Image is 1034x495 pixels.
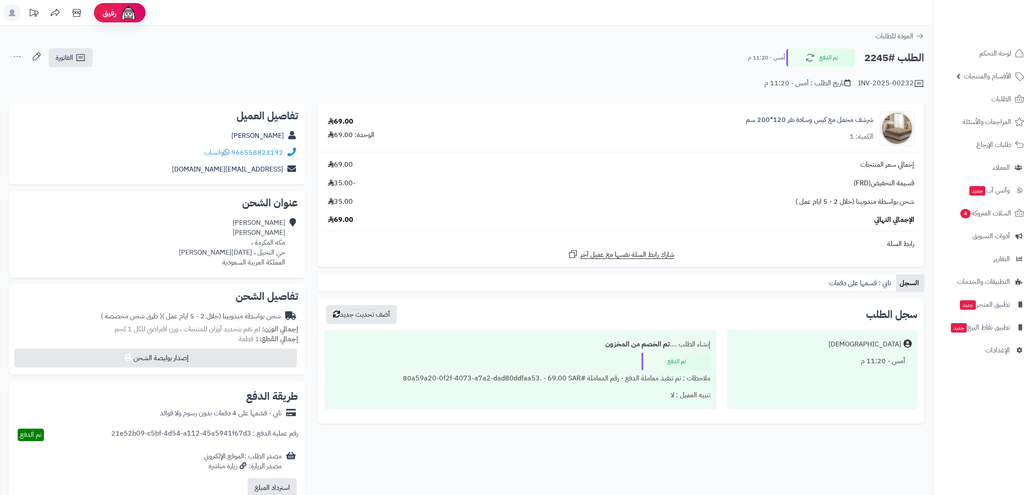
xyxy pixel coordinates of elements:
div: [PERSON_NAME] [PERSON_NAME] مكه المكرمة ، حي النخيل ، [DATE][PERSON_NAME] المملكة العربية السعودية [179,218,285,267]
div: تنبيه العميل : لا [330,387,710,404]
a: [PERSON_NAME] [231,131,284,141]
button: إصدار بوليصة الشحن [14,349,297,367]
div: الكمية: 1 [850,132,873,142]
img: 1733126969-GLENDA-20-90x90.jpg [880,111,914,146]
span: العودة للطلبات [875,31,913,41]
div: INV-2025-00232 [858,78,924,89]
div: ملاحظات : تم تنفيذ معاملة الدفع - رقم المعاملة #80a59a20-0f2f-4073-a7a2-dad80ddfaa53. - 69.00 SAR [330,370,710,387]
a: وآتس آبجديد [938,180,1029,201]
a: أدوات التسويق [938,226,1029,246]
div: تم الدفع [642,353,710,370]
span: التطبيقات والخدمات [957,276,1010,288]
a: تطبيق نقاط البيعجديد [938,317,1029,338]
a: [EMAIL_ADDRESS][DOMAIN_NAME] [172,164,283,174]
a: تابي : قسمها على دفعات [826,274,896,292]
a: شارك رابط السلة نفسها مع عميل آخر [568,249,674,260]
span: إجمالي سعر المنتجات [860,160,914,170]
span: التقارير [994,253,1010,265]
a: السجل [896,274,924,292]
a: العودة للطلبات [875,31,924,41]
button: تم الدفع [786,49,855,67]
span: تطبيق نقاط البيع [950,321,1010,333]
div: 69.00 [328,117,353,127]
div: [DEMOGRAPHIC_DATA] [828,339,901,349]
span: 69.00 [328,215,353,225]
span: جديد [969,186,985,196]
div: مصدر الزيارة: زيارة مباشرة [204,461,282,471]
a: تحديثات المنصة [23,4,44,24]
a: لوحة التحكم [938,43,1029,64]
span: الطلبات [991,93,1011,105]
div: رقم عملية الدفع : 21e52b09-c5bf-4d54-a112-45a5941f67d3 [111,429,298,441]
a: تطبيق المتجرجديد [938,294,1029,315]
div: رابط السلة [321,239,921,249]
span: العملاء [993,162,1010,174]
span: المراجعات والأسئلة [962,116,1011,128]
div: أمس - 11:20 م [733,353,912,370]
a: العملاء [938,157,1029,178]
a: التقارير [938,249,1029,269]
a: شرشف مخمل مع كيس وسادة نفر 120*200 سم [746,115,873,125]
span: وآتس آب [969,184,1010,196]
span: جديد [960,300,976,310]
h2: الطلب #2245 [864,49,924,67]
div: تاريخ الطلب : أمس - 11:20 م [764,78,850,88]
a: الفاتورة [49,48,93,67]
div: إنشاء الطلب .... [330,336,710,353]
img: logo-2.png [975,20,1026,38]
small: 1 قطعة [239,334,298,344]
a: التطبيقات والخدمات [938,271,1029,292]
span: شارك رابط السلة نفسها مع عميل آخر [580,250,674,260]
span: شحن بواسطة مندوبينا (خلال 2 - 5 ايام عمل ) [795,197,914,207]
span: لم تقم بتحديد أوزان للمنتجات ، وزن افتراضي للكل 1 كجم [115,324,260,334]
b: تم الخصم من المخزون [605,339,670,349]
span: تطبيق المتجر [959,299,1010,311]
strong: إجمالي القطع: [259,334,298,344]
a: المراجعات والأسئلة [938,112,1029,132]
button: أضف تحديث جديد [326,305,397,324]
span: رفيق [103,8,116,18]
span: 4 [960,209,971,218]
span: جديد [951,323,967,333]
h2: تفاصيل العميل [16,111,298,121]
a: الطلبات [938,89,1029,109]
span: الإعدادات [985,344,1010,356]
h2: عنوان الشحن [16,198,298,208]
span: ( طرق شحن مخصصة ) [101,311,162,321]
a: الإعدادات [938,340,1029,361]
span: 69.00 [328,160,353,170]
span: أدوات التسويق [972,230,1010,242]
h2: تفاصيل الشحن [16,291,298,302]
a: 966558823192 [231,147,283,158]
span: تم الدفع [20,430,42,440]
span: الإجمالي النهائي [874,215,914,225]
a: واتساب [204,147,230,158]
span: طلبات الإرجاع [976,139,1011,151]
small: أمس - 11:20 م [748,53,785,62]
div: مصدر الطلب :الموقع الإلكتروني [204,451,282,471]
h2: طريقة الدفع [246,391,298,402]
span: قسيمة التخفيض(FRD) [853,178,914,188]
span: -35.00 [328,178,355,188]
div: شحن بواسطة مندوبينا (خلال 2 - 5 ايام عمل ) [101,311,281,321]
div: تابي - قسّمها على 4 دفعات بدون رسوم ولا فوائد [160,408,282,418]
a: السلات المتروكة4 [938,203,1029,224]
div: الوحدة: 69.00 [328,130,374,140]
span: الفاتورة [56,53,73,63]
a: طلبات الإرجاع [938,134,1029,155]
span: 35.00 [328,197,353,207]
span: لوحة التحكم [979,47,1011,59]
span: الأقسام والمنتجات [964,70,1011,82]
h3: سجل الطلب [866,309,917,320]
img: ai-face.png [120,4,137,22]
span: السلات المتروكة [959,207,1011,219]
strong: إجمالي الوزن: [262,324,298,334]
